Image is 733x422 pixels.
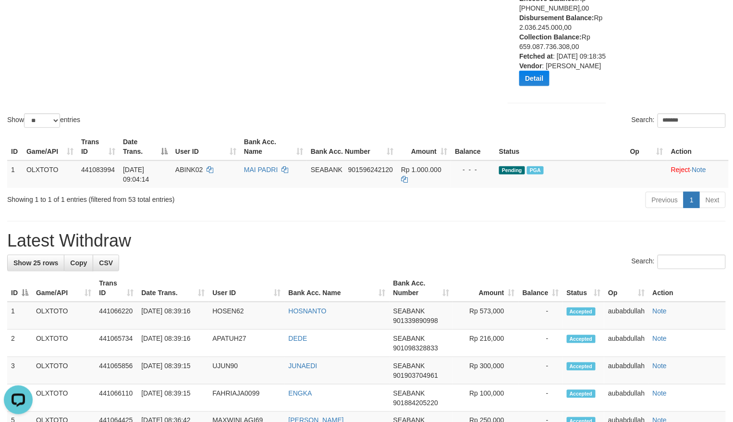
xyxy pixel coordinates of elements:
th: ID: activate to sort column descending [7,274,32,302]
th: Date Trans.: activate to sort column ascending [137,274,208,302]
input: Search: [658,255,726,269]
td: [DATE] 08:39:15 [137,357,208,385]
span: Accepted [567,335,596,343]
span: Accepted [567,308,596,316]
th: Bank Acc. Number: activate to sort column ascending [307,133,397,161]
b: Collection Balance: [519,33,582,41]
td: [DATE] 08:39:15 [137,385,208,412]
td: - [519,357,563,385]
label: Show entries [7,113,80,128]
td: 441066110 [95,385,137,412]
span: SEABANK [393,362,425,370]
button: Detail [519,71,549,86]
td: OLXTOTO [23,161,77,188]
th: Game/API: activate to sort column ascending [32,274,95,302]
span: Pending [499,166,525,174]
a: ENGKA [289,389,312,397]
div: - - - [455,165,491,174]
a: Reject [671,166,690,174]
span: Copy 901098328833 to clipboard [393,344,438,352]
a: HOSNANTO [289,307,327,315]
td: OLXTOTO [32,357,95,385]
th: User ID: activate to sort column ascending [171,133,240,161]
a: Next [699,192,726,208]
button: Open LiveChat chat widget [4,4,33,33]
span: CSV [99,259,113,267]
td: Rp 573,000 [453,302,518,330]
label: Search: [632,255,726,269]
span: SEABANK [393,335,425,342]
a: CSV [93,255,119,271]
th: Trans ID: activate to sort column ascending [95,274,137,302]
td: [DATE] 08:39:16 [137,330,208,357]
td: aubabdullah [604,302,648,330]
a: 1 [684,192,700,208]
th: Trans ID: activate to sort column ascending [77,133,119,161]
td: 441065734 [95,330,137,357]
td: - [519,302,563,330]
a: Note [653,335,667,342]
label: Search: [632,113,726,128]
span: Show 25 rows [13,259,58,267]
td: Rp 100,000 [453,385,518,412]
td: FAHRIAJA0099 [208,385,284,412]
th: Op: activate to sort column ascending [626,133,667,161]
span: Copy 901903704961 to clipboard [393,372,438,379]
td: OLXTOTO [32,330,95,357]
td: 441065856 [95,357,137,385]
a: DEDE [289,335,307,342]
b: Vendor [519,62,542,70]
a: Copy [64,255,93,271]
span: Accepted [567,390,596,398]
th: Action [667,133,729,161]
td: Rp 300,000 [453,357,518,385]
span: ABINK02 [175,166,203,174]
td: 1 [7,302,32,330]
a: Previous [646,192,684,208]
th: Bank Acc. Name: activate to sort column ascending [285,274,390,302]
td: [DATE] 08:39:16 [137,302,208,330]
select: Showentries [24,113,60,128]
th: Action [649,274,726,302]
input: Search: [658,113,726,128]
td: OLXTOTO [32,302,95,330]
td: - [519,385,563,412]
h1: Latest Withdraw [7,231,726,250]
td: - [519,330,563,357]
a: Note [653,307,667,315]
td: UJUN90 [208,357,284,385]
td: 1 [7,161,23,188]
span: SEABANK [311,166,342,174]
th: Balance: activate to sort column ascending [519,274,563,302]
a: JUNAEDI [289,362,318,370]
td: aubabdullah [604,385,648,412]
span: Copy 901596242120 to clipboard [348,166,393,174]
a: Note [653,389,667,397]
th: Amount: activate to sort column ascending [397,133,451,161]
a: Note [692,166,707,174]
a: Note [653,362,667,370]
span: Accepted [567,362,596,371]
td: 441066220 [95,302,137,330]
td: HOSEN62 [208,302,284,330]
td: aubabdullah [604,357,648,385]
th: Op: activate to sort column ascending [604,274,648,302]
div: Showing 1 to 1 of 1 entries (filtered from 53 total entries) [7,191,298,204]
span: SEABANK [393,389,425,397]
span: Rp 1.000.000 [401,166,441,174]
span: Copy 901339890998 to clipboard [393,317,438,324]
td: 2 [7,330,32,357]
th: ID [7,133,23,161]
td: · [667,161,729,188]
th: Bank Acc. Number: activate to sort column ascending [390,274,453,302]
td: APATUH27 [208,330,284,357]
th: Game/API: activate to sort column ascending [23,133,77,161]
a: MAI PADRI [244,166,278,174]
td: Rp 216,000 [453,330,518,357]
td: aubabdullah [604,330,648,357]
th: Date Trans.: activate to sort column descending [119,133,171,161]
th: Bank Acc. Name: activate to sort column ascending [240,133,307,161]
span: SEABANK [393,307,425,315]
th: Status [495,133,626,161]
span: PGA [527,166,544,174]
